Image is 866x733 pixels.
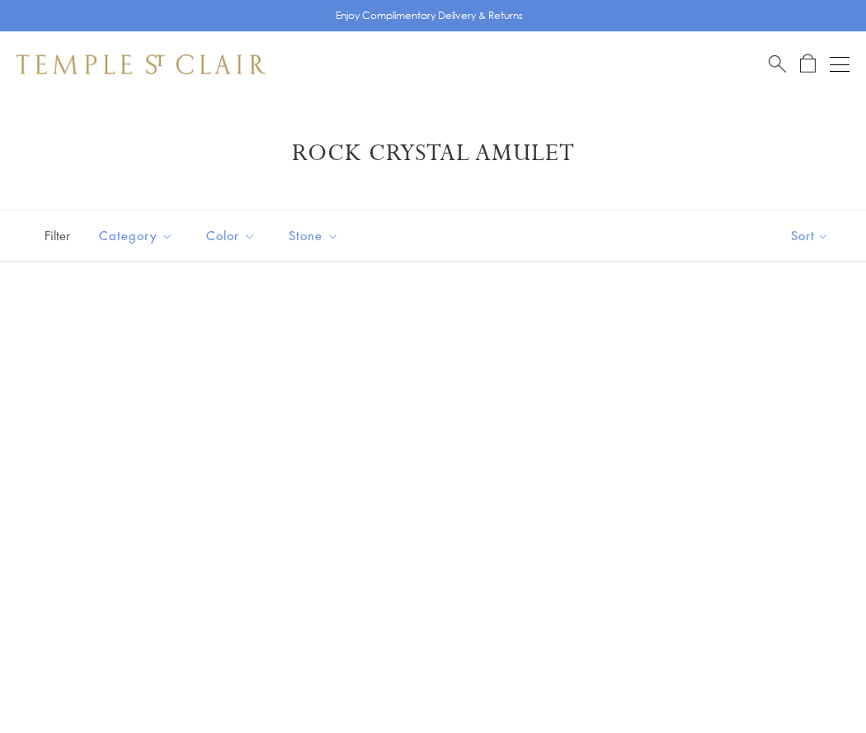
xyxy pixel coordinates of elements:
[276,217,351,254] button: Stone
[91,225,186,246] span: Category
[16,54,266,74] img: Temple St. Clair
[87,217,186,254] button: Category
[194,217,268,254] button: Color
[830,54,850,74] button: Open navigation
[336,7,523,24] p: Enjoy Complimentary Delivery & Returns
[41,139,825,168] h1: Rock Crystal Amulet
[800,54,816,74] a: Open Shopping Bag
[754,210,866,261] button: Show sort by
[280,225,351,246] span: Stone
[769,54,786,74] a: Search
[198,225,268,246] span: Color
